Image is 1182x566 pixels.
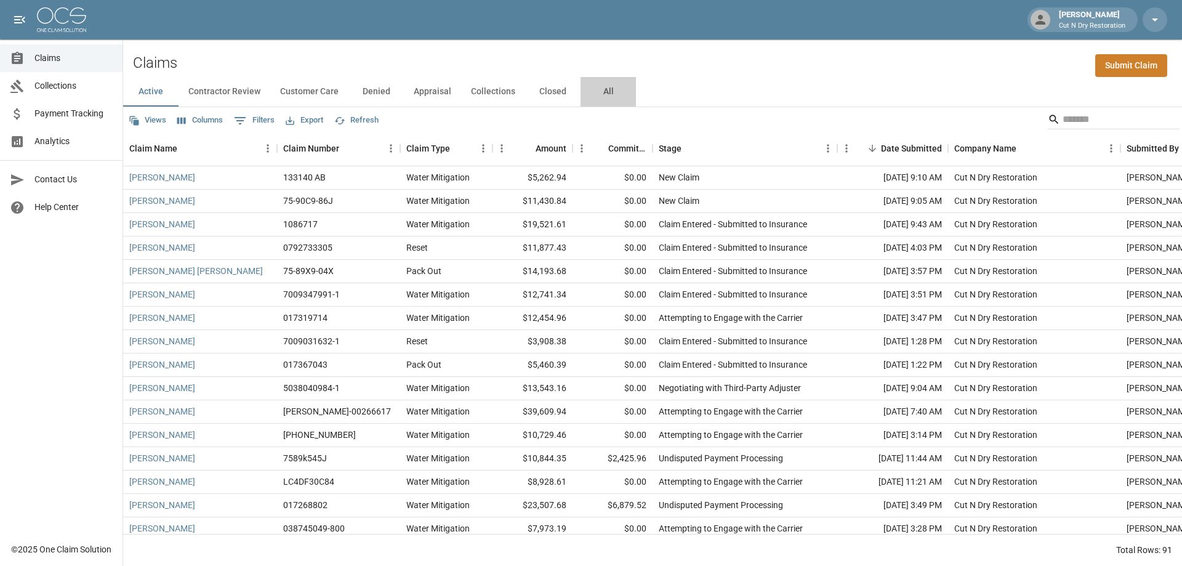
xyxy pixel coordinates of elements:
[819,139,837,158] button: Menu
[406,265,441,277] div: Pack Out
[283,335,340,347] div: 7009031632-1
[659,475,803,488] div: Attempting to Engage with the Carrier
[1116,544,1172,556] div: Total Rows: 91
[948,131,1120,166] div: Company Name
[518,140,536,157] button: Sort
[474,139,492,158] button: Menu
[954,195,1037,207] div: Cut N Dry Restoration
[129,241,195,254] a: [PERSON_NAME]
[954,358,1037,371] div: Cut N Dry Restoration
[492,139,511,158] button: Menu
[837,237,948,260] div: [DATE] 4:03 PM
[283,241,332,254] div: 0792733305
[1102,139,1120,158] button: Menu
[129,499,195,511] a: [PERSON_NAME]
[174,111,226,130] button: Select columns
[404,77,461,107] button: Appraisal
[837,190,948,213] div: [DATE] 9:05 AM
[492,213,573,237] div: $19,521.61
[659,335,807,347] div: Claim Entered - Submitted to Insurance
[659,452,783,464] div: Undisputed Payment Processing
[283,111,326,130] button: Export
[573,166,653,190] div: $0.00
[837,307,948,330] div: [DATE] 3:47 PM
[659,288,807,301] div: Claim Entered - Submitted to Insurance
[37,7,86,32] img: ocs-logo-white-transparent.png
[837,494,948,517] div: [DATE] 3:49 PM
[382,139,400,158] button: Menu
[536,131,566,166] div: Amount
[34,107,113,120] span: Payment Tracking
[7,7,32,32] button: open drawer
[283,195,333,207] div: 75-90C9-86J
[34,52,113,65] span: Claims
[129,312,195,324] a: [PERSON_NAME]
[954,171,1037,184] div: Cut N Dry Restoration
[954,131,1016,166] div: Company Name
[1048,110,1180,132] div: Search
[129,131,177,166] div: Claim Name
[837,139,856,158] button: Menu
[1016,140,1034,157] button: Sort
[573,283,653,307] div: $0.00
[34,201,113,214] span: Help Center
[283,499,328,511] div: 017268802
[659,312,803,324] div: Attempting to Engage with the Carrier
[283,358,328,371] div: 017367043
[179,77,270,107] button: Contractor Review
[659,265,807,277] div: Claim Entered - Submitted to Insurance
[133,54,177,72] h2: Claims
[129,475,195,488] a: [PERSON_NAME]
[837,131,948,166] div: Date Submitted
[406,241,428,254] div: Reset
[406,171,470,184] div: Water Mitigation
[659,499,783,511] div: Undisputed Payment Processing
[259,139,277,158] button: Menu
[492,354,573,377] div: $5,460.39
[129,265,263,277] a: [PERSON_NAME] [PERSON_NAME]
[573,447,653,471] div: $2,425.96
[573,213,653,237] div: $0.00
[954,452,1037,464] div: Cut N Dry Restoration
[608,131,646,166] div: Committed Amount
[406,131,450,166] div: Claim Type
[837,166,948,190] div: [DATE] 9:10 AM
[492,237,573,260] div: $11,877.43
[837,517,948,541] div: [DATE] 3:28 PM
[492,494,573,517] div: $23,507.68
[450,140,467,157] button: Sort
[573,471,653,494] div: $0.00
[573,307,653,330] div: $0.00
[837,377,948,400] div: [DATE] 9:04 AM
[492,424,573,447] div: $10,729.46
[406,429,470,441] div: Water Mitigation
[283,171,326,184] div: 133140 AB
[34,135,113,148] span: Analytics
[123,77,1182,107] div: dynamic tabs
[283,429,356,441] div: 01-009-220670
[277,131,400,166] div: Claim Number
[406,288,470,301] div: Water Mitigation
[406,499,470,511] div: Water Mitigation
[954,218,1037,230] div: Cut N Dry Restoration
[591,140,608,157] button: Sort
[573,400,653,424] div: $0.00
[283,218,318,230] div: 1086717
[283,522,345,535] div: 038745049-800
[406,312,470,324] div: Water Mitigation
[659,405,803,418] div: Attempting to Engage with the Carrier
[283,265,334,277] div: 75-89X9-04X
[129,382,195,394] a: [PERSON_NAME]
[837,213,948,237] div: [DATE] 9:43 AM
[954,265,1037,277] div: Cut N Dry Restoration
[659,429,803,441] div: Attempting to Engage with the Carrier
[11,543,111,556] div: © 2025 One Claim Solution
[837,424,948,447] div: [DATE] 3:14 PM
[954,499,1037,511] div: Cut N Dry Restoration
[954,405,1037,418] div: Cut N Dry Restoration
[492,471,573,494] div: $8,928.61
[129,335,195,347] a: [PERSON_NAME]
[954,241,1037,254] div: Cut N Dry Restoration
[406,475,470,488] div: Water Mitigation
[954,335,1037,347] div: Cut N Dry Restoration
